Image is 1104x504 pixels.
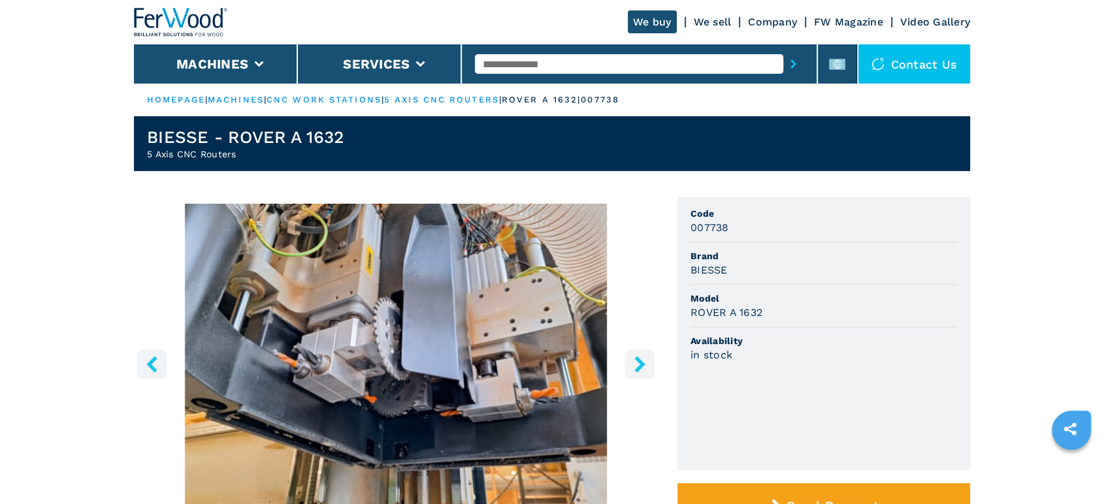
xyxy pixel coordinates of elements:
span: | [205,95,208,104]
div: Contact us [858,44,971,84]
h2: 5 Axis CNC Routers [147,148,344,161]
iframe: Chat [1048,445,1094,494]
a: FW Magazine [814,16,883,28]
button: submit-button [783,49,804,79]
h1: BIESSE - ROVER A 1632 [147,127,344,148]
p: 007738 [581,94,619,106]
span: Availability [690,334,957,347]
h3: BIESSE [690,262,728,277]
p: rover a 1632 | [502,94,581,106]
a: cnc work stations [267,95,382,104]
a: machines [208,95,264,104]
span: Model [690,292,957,305]
button: left-button [137,349,167,379]
a: We buy [628,10,677,33]
a: sharethis [1054,413,1086,445]
span: Code [690,207,957,220]
a: We sell [694,16,732,28]
button: Machines [176,56,248,72]
button: Services [343,56,410,72]
img: Contact us [871,57,885,71]
h3: in stock [690,347,732,362]
button: right-button [625,349,655,379]
img: Ferwood [134,8,228,37]
a: Company [748,16,797,28]
h3: ROVER A 1632 [690,305,762,320]
span: | [264,95,267,104]
span: | [499,95,502,104]
a: 5 axis cnc routers [384,95,499,104]
span: Brand [690,249,957,262]
a: HOMEPAGE [147,95,205,104]
a: Video Gallery [900,16,970,28]
span: | [382,95,384,104]
h3: 007738 [690,220,729,235]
